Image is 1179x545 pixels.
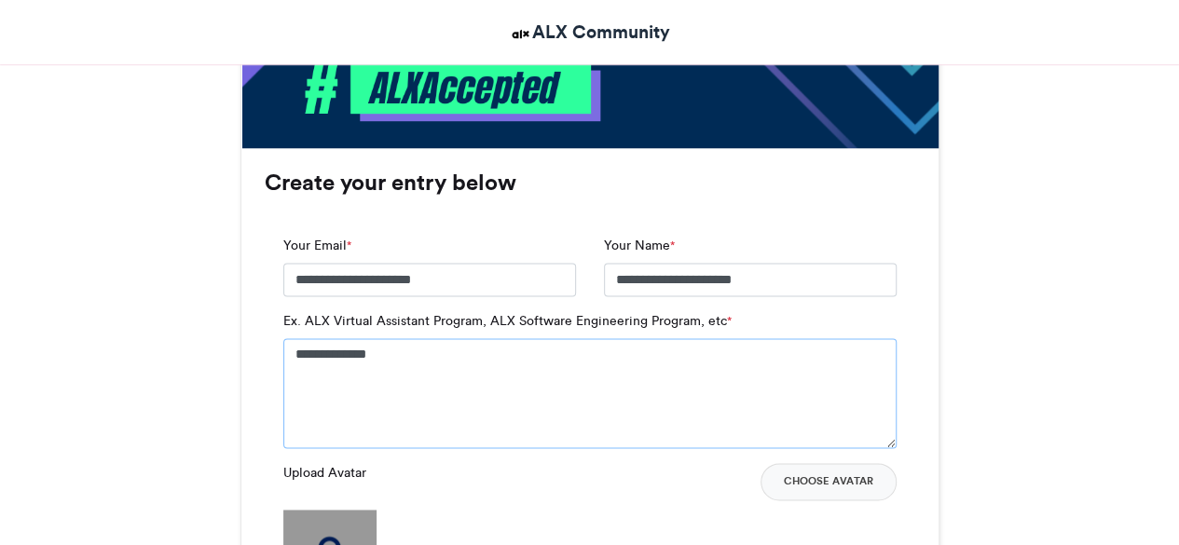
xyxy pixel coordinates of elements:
a: ALX Community [509,19,670,46]
img: ALX Community [509,22,532,46]
label: Upload Avatar [283,463,366,483]
label: Ex. ALX Virtual Assistant Program, ALX Software Engineering Program, etc [283,311,732,331]
button: Choose Avatar [761,463,897,500]
label: Your Email [283,236,351,255]
h3: Create your entry below [265,171,915,194]
label: Your Name [604,236,675,255]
